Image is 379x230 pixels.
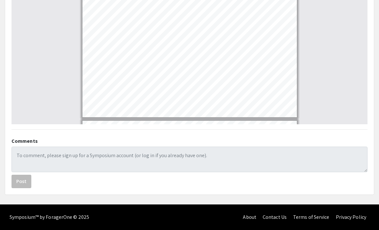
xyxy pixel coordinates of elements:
h2: Comments [12,138,367,144]
button: Post [12,175,31,188]
a: About [243,214,256,220]
div: Symposium™ by ForagerOne © 2025 [10,204,89,230]
a: Contact Us [263,214,287,220]
a: Terms of Service [293,214,329,220]
iframe: Chat [5,201,27,225]
a: Privacy Policy [336,214,366,220]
